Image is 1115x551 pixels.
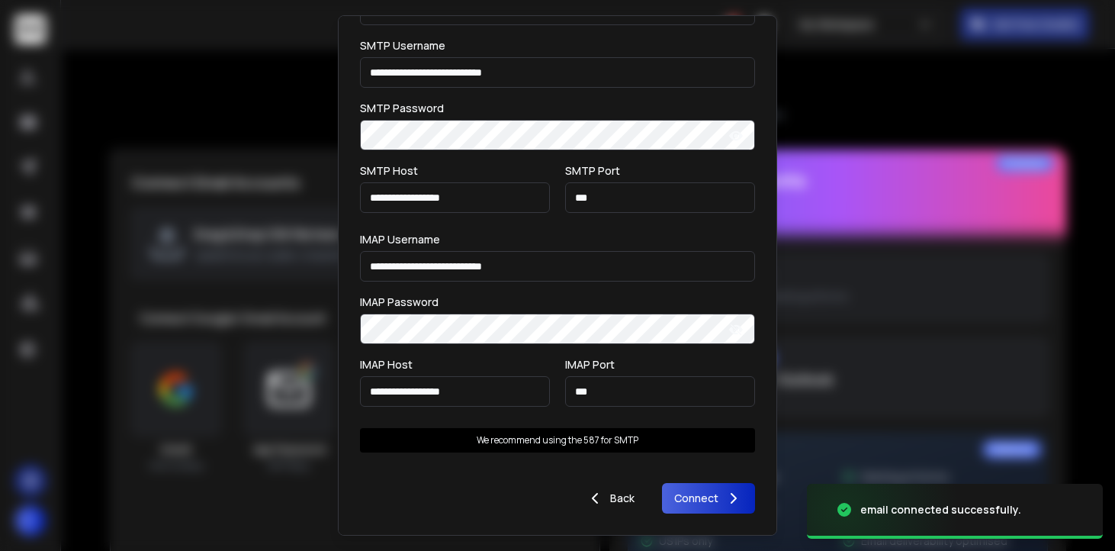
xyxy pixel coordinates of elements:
[360,103,444,114] label: SMTP Password
[360,234,440,245] label: IMAP Username
[860,502,1021,517] div: email connected successfully.
[662,483,755,514] button: Connect
[477,434,638,446] p: We recommend using the 587 for SMTP
[360,40,445,51] label: SMTP Username
[360,359,413,370] label: IMAP Host
[565,359,615,370] label: IMAP Port
[360,166,418,176] label: SMTP Host
[565,166,620,176] label: SMTP Port
[574,483,647,514] button: Back
[360,297,439,308] label: IMAP Password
